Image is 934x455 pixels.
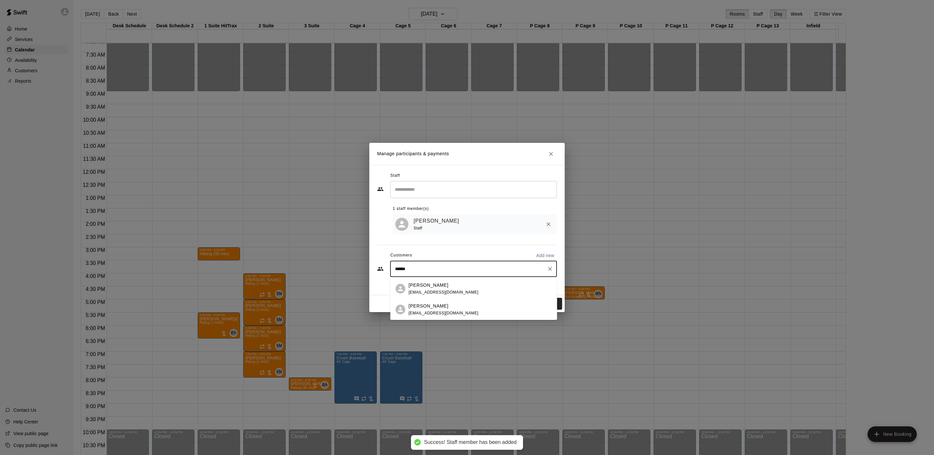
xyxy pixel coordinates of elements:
div: Success! Staff member has been added [424,439,517,446]
span: [EMAIL_ADDRESS][DOMAIN_NAME] [409,311,479,315]
button: Clear [545,264,555,273]
svg: Staff [377,186,384,192]
button: Add new [533,250,557,261]
div: Brian Anderson [395,218,408,231]
p: [PERSON_NAME] [409,282,448,289]
span: [EMAIL_ADDRESS][DOMAIN_NAME] [409,290,479,295]
span: Staff [414,226,422,230]
div: Search staff [390,181,557,198]
p: [PERSON_NAME] [409,303,448,310]
p: Add new [536,252,554,259]
div: Start typing to search customers... [390,261,557,277]
span: Customers [390,250,412,261]
svg: Customers [377,266,384,272]
div: Noah Fernandez [396,305,405,314]
span: 1 staff member(s) [393,204,429,214]
p: Manage participants & payments [377,150,449,157]
button: Close [545,148,557,160]
span: Staff [390,171,400,181]
a: [PERSON_NAME] [414,217,459,225]
div: Noah Flax [396,284,405,294]
button: Remove [543,218,554,230]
